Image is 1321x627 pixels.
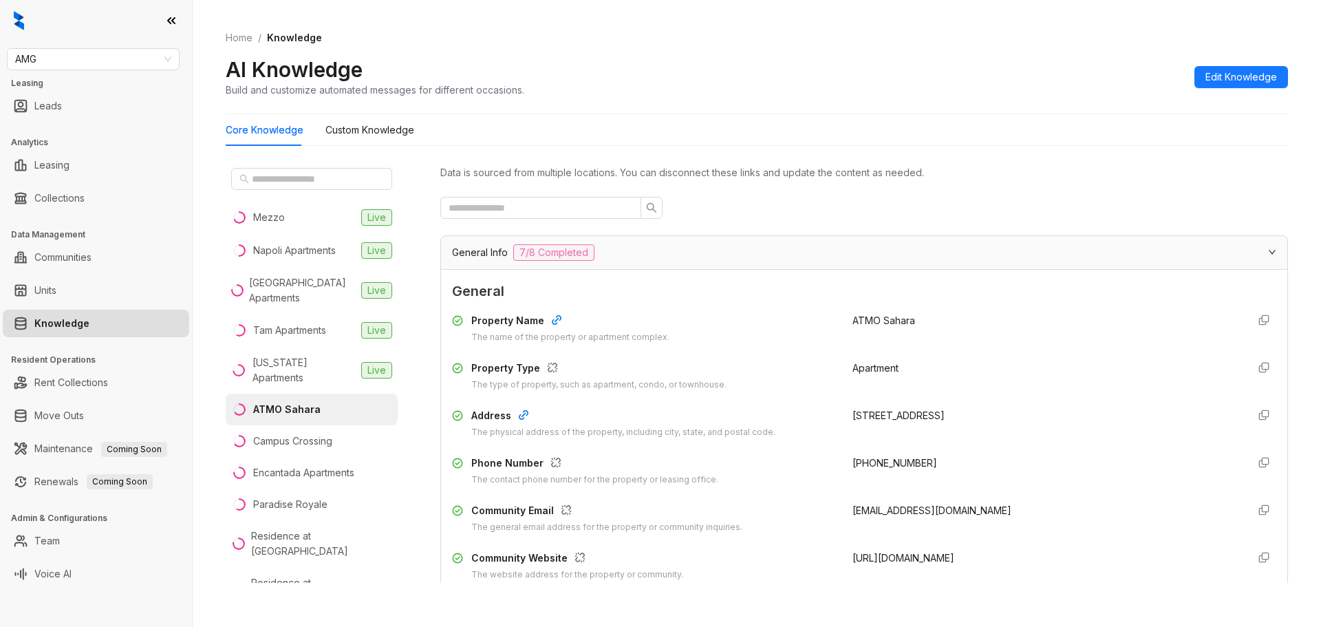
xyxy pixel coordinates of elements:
[34,468,153,496] a: RenewalsComing Soon
[852,315,915,326] span: ATMO Sahara
[34,310,89,337] a: Knowledge
[513,244,594,261] span: 7/8 Completed
[852,408,1236,423] div: [STREET_ADDRESS]
[471,361,727,379] div: Property Type
[3,277,189,304] li: Units
[239,174,249,184] span: search
[34,527,60,555] a: Team
[852,552,954,564] span: [URL][DOMAIN_NAME]
[452,245,508,260] span: General Info
[267,32,322,43] span: Knowledge
[34,277,56,304] a: Units
[3,310,189,337] li: Knowledge
[251,575,392,606] div: Residence at [GEOGRAPHIC_DATA]
[361,322,392,339] span: Live
[852,457,937,469] span: [PHONE_NUMBER]
[361,282,392,299] span: Live
[34,369,108,396] a: Rent Collections
[11,512,192,524] h3: Admin & Configurations
[3,527,189,555] li: Team
[258,30,261,45] li: /
[253,465,354,480] div: Encantada Apartments
[852,504,1011,516] span: [EMAIL_ADDRESS][DOMAIN_NAME]
[3,369,189,396] li: Rent Collections
[34,560,72,588] a: Voice AI
[471,379,727,392] div: The type of property, such as apartment, condo, or townhouse.
[1205,70,1277,85] span: Edit Knowledge
[253,210,285,225] div: Mezzo
[11,77,192,89] h3: Leasing
[253,434,332,449] div: Campus Crossing
[361,209,392,226] span: Live
[440,165,1288,180] div: Data is sourced from multiple locations. You can disconnect these links and update the content as...
[101,442,167,457] span: Coming Soon
[14,11,24,30] img: logo
[223,30,255,45] a: Home
[253,323,326,338] div: Tam Apartments
[325,123,414,138] div: Custom Knowledge
[34,151,69,179] a: Leasing
[471,456,718,474] div: Phone Number
[11,136,192,149] h3: Analytics
[471,426,775,439] div: The physical address of the property, including city, state, and postal code.
[11,354,192,366] h3: Resident Operations
[226,56,363,83] h2: AI Knowledge
[226,83,524,97] div: Build and customize automated messages for different occasions.
[15,49,171,70] span: AMG
[441,236,1287,269] div: General Info7/8 Completed
[471,331,669,344] div: The name of the property or apartment complex.
[253,243,336,258] div: Napoli Apartments
[34,402,84,429] a: Move Outs
[852,362,899,374] span: Apartment
[3,468,189,496] li: Renewals
[471,408,775,426] div: Address
[251,529,392,559] div: Residence at [GEOGRAPHIC_DATA]
[34,92,62,120] a: Leads
[3,92,189,120] li: Leads
[34,244,92,271] a: Communities
[34,184,85,212] a: Collections
[471,568,683,582] div: The website address for the property or community.
[253,497,327,512] div: Paradise Royale
[3,244,189,271] li: Communities
[3,151,189,179] li: Leasing
[452,281,1276,302] span: General
[3,560,189,588] li: Voice AI
[471,521,742,534] div: The general email address for the property or community inquiries.
[249,275,356,306] div: [GEOGRAPHIC_DATA] Apartments
[3,402,189,429] li: Move Outs
[3,435,189,463] li: Maintenance
[361,242,392,259] span: Live
[226,123,303,138] div: Core Knowledge
[1194,66,1288,88] button: Edit Knowledge
[253,355,356,385] div: [US_STATE] Apartments
[11,229,192,241] h3: Data Management
[646,202,657,213] span: search
[253,402,321,417] div: ATMO Sahara
[3,184,189,212] li: Collections
[361,362,392,379] span: Live
[87,474,153,489] span: Coming Soon
[471,313,669,331] div: Property Name
[471,474,718,487] div: The contact phone number for the property or leasing office.
[471,551,683,568] div: Community Website
[471,503,742,521] div: Community Email
[1268,248,1276,256] span: expanded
